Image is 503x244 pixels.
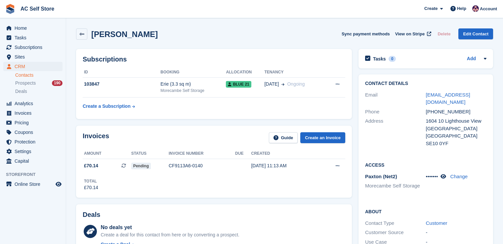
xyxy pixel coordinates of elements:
span: Storefront [6,171,66,178]
span: Protection [15,137,54,146]
span: Sites [15,52,54,61]
a: Guide [269,132,298,143]
a: Create an Invoice [300,132,345,143]
div: 1604 10 Lighthouse View [426,117,487,125]
h2: Access [365,161,486,168]
span: Tasks [15,33,54,42]
div: [PHONE_NUMBER] [426,108,487,116]
h2: Subscriptions [83,56,345,63]
div: [GEOGRAPHIC_DATA] [426,125,487,133]
a: AC Self Store [18,3,57,14]
button: Sync payment methods [342,28,390,39]
th: Created [251,148,319,159]
span: Prospects [15,80,36,86]
div: 190 [52,80,63,86]
a: Contacts [15,72,63,78]
th: Allocation [226,67,264,78]
a: menu [3,62,63,71]
div: Erie (3.3 sq m) [160,81,226,88]
th: Invoice number [169,148,235,159]
div: SE10 0YF [426,140,487,147]
div: Email [365,91,426,106]
h2: About [365,208,486,215]
h2: Deals [83,211,100,219]
div: 0 [389,56,396,62]
a: Prospects 190 [15,80,63,87]
a: Customer [426,220,447,226]
div: 103847 [83,81,160,88]
h2: Tasks [373,56,386,62]
a: Change [450,174,468,179]
h2: Invoices [83,132,109,143]
span: Pricing [15,118,54,127]
span: Online Store [15,180,54,189]
div: [DATE] 11:13 AM [251,162,319,169]
div: Contact Type [365,220,426,227]
a: Create a Subscription [83,100,135,112]
span: Paxton (Net2) [365,174,397,179]
img: Ted Cox [472,5,479,12]
a: menu [3,118,63,127]
li: Morecambe Self Storage [365,182,426,190]
a: [EMAIL_ADDRESS][DOMAIN_NAME] [426,92,470,105]
span: Ongoing [287,81,305,87]
div: Morecambe Self Storage [160,88,226,94]
div: No deals yet [101,224,239,231]
h2: [PERSON_NAME] [91,30,158,39]
span: Blue 21 [226,81,251,88]
a: menu [3,43,63,52]
span: Home [15,23,54,33]
span: £70.14 [84,162,98,169]
div: £70.14 [84,184,98,191]
span: Coupons [15,128,54,137]
span: Help [457,5,466,12]
span: Create [424,5,438,12]
a: Preview store [55,180,63,188]
th: Status [131,148,169,159]
th: Due [235,148,251,159]
span: Invoices [15,108,54,118]
div: Customer Source [365,229,426,236]
span: Deals [15,88,27,95]
a: menu [3,156,63,166]
span: Capital [15,156,54,166]
div: [GEOGRAPHIC_DATA] [426,132,487,140]
a: Add [467,55,476,63]
div: Total [84,178,98,184]
a: menu [3,108,63,118]
div: - [426,229,487,236]
a: View on Stripe [393,28,433,39]
span: CRM [15,62,54,71]
button: Delete [435,28,453,39]
div: Address [365,117,426,147]
a: menu [3,23,63,33]
a: menu [3,99,63,108]
span: Pending [131,163,151,169]
th: Booking [160,67,226,78]
th: Tenancy [264,67,324,78]
span: Subscriptions [15,43,54,52]
h2: Contact Details [365,81,486,86]
span: Settings [15,147,54,156]
div: Create a deal for this contact from here or by converting a prospect. [101,231,239,238]
a: Deals [15,88,63,95]
a: menu [3,137,63,146]
div: CF9113A6-0140 [169,162,235,169]
a: Edit Contact [458,28,493,39]
span: Analytics [15,99,54,108]
a: menu [3,33,63,42]
div: Phone [365,108,426,116]
span: View on Stripe [395,31,425,37]
img: stora-icon-8386f47178a22dfd0bd8f6a31ec36ba5ce8667c1dd55bd0f319d3a0aa187defe.svg [5,4,15,14]
span: ••••••• [426,174,438,179]
a: menu [3,147,63,156]
span: Account [480,6,497,12]
a: menu [3,180,63,189]
a: menu [3,128,63,137]
span: [DATE] [264,81,279,88]
th: ID [83,67,160,78]
th: Amount [83,148,131,159]
div: Create a Subscription [83,103,131,110]
a: menu [3,52,63,61]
